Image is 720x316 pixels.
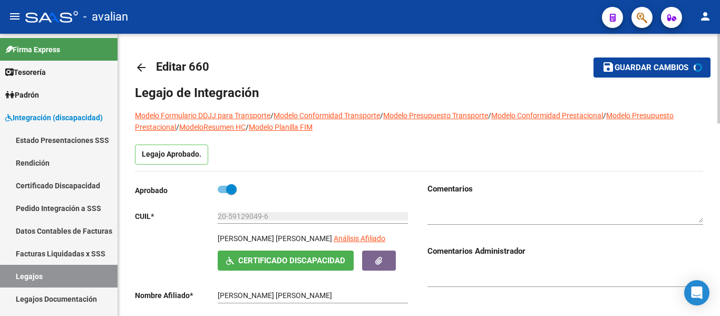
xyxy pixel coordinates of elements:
[383,111,488,120] a: Modelo Presupuesto Transporte
[427,183,703,195] h3: Comentarios
[8,10,21,23] mat-icon: menu
[602,61,615,73] mat-icon: save
[5,112,103,123] span: Integración (discapacidad)
[135,290,218,301] p: Nombre Afiliado
[699,10,712,23] mat-icon: person
[135,145,208,165] p: Legajo Aprobado.
[249,123,313,131] a: Modelo Planilla FIM
[5,44,60,55] span: Firma Express
[5,89,39,101] span: Padrón
[684,280,709,305] div: Open Intercom Messenger
[156,60,209,73] span: Editar 660
[135,185,218,196] p: Aprobado
[491,111,603,120] a: Modelo Conformidad Prestacional
[135,61,148,74] mat-icon: arrow_back
[334,234,385,243] span: Análisis Afiliado
[83,5,128,28] span: - avalian
[179,123,246,131] a: ModeloResumen HC
[218,251,354,270] button: Certificado Discapacidad
[5,66,46,78] span: Tesorería
[615,63,688,73] span: Guardar cambios
[135,84,703,101] h1: Legajo de Integración
[593,58,711,77] button: Guardar cambios
[135,111,270,120] a: Modelo Formulario DDJJ para Transporte
[238,256,345,266] span: Certificado Discapacidad
[427,245,703,257] h3: Comentarios Administrador
[218,233,332,244] p: [PERSON_NAME] [PERSON_NAME]
[274,111,380,120] a: Modelo Conformidad Transporte
[135,210,218,222] p: CUIL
